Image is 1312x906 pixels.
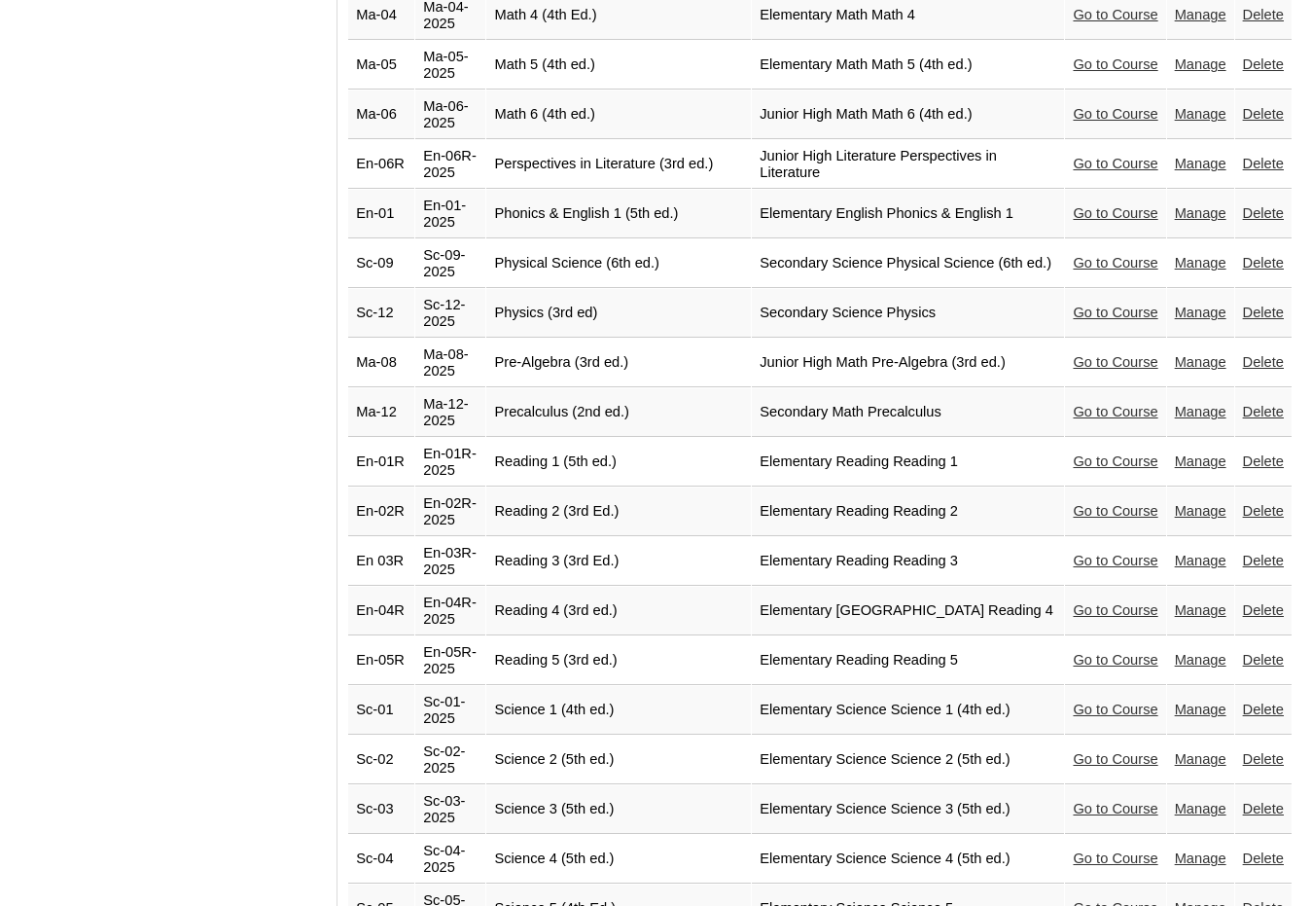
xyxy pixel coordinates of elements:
td: En-01 [348,190,414,238]
a: Delete [1243,453,1284,469]
td: Elementary Science Science 2 (5th ed.) [752,736,1064,784]
td: Science 2 (5th ed.) [486,736,751,784]
td: En-04R-2025 [415,587,485,635]
td: Sc-03-2025 [415,785,485,834]
td: Elementary Science Science 1 (4th ed.) [752,686,1064,735]
td: Perspectives in Literature (3rd ed.) [486,140,751,189]
a: Delete [1243,205,1284,221]
a: Manage [1175,702,1226,717]
td: Phonics & English 1 (5th ed.) [486,190,751,238]
td: Elementary English Phonics & English 1 [752,190,1064,238]
td: Sc-04 [348,835,414,884]
a: Delete [1243,354,1284,370]
a: Manage [1175,404,1226,419]
td: Sc-09 [348,239,414,288]
a: Go to Course [1073,851,1157,866]
a: Go to Course [1073,702,1157,717]
a: Delete [1243,851,1284,866]
a: Manage [1175,503,1226,519]
td: Ma-05 [348,41,414,90]
td: Elementary Reading Reading 5 [752,636,1064,685]
td: En-03R-2025 [415,537,485,586]
a: Delete [1243,801,1284,816]
a: Manage [1175,602,1226,618]
td: Sc-03 [348,785,414,834]
a: Manage [1175,453,1226,469]
td: Elementary Math Math 5 (4th ed.) [752,41,1064,90]
td: Reading 1 (5th ed.) [486,438,751,487]
td: En-06R [348,140,414,189]
a: Manage [1175,354,1226,370]
td: Junior High Literature Perspectives in Literature [752,140,1064,189]
a: Delete [1243,702,1284,717]
a: Manage [1175,7,1226,22]
td: Ma-08-2025 [415,339,485,387]
td: Ma-06-2025 [415,91,485,139]
td: Secondary Science Physical Science (6th ed.) [752,239,1064,288]
td: Junior High Math Math 6 (4th ed.) [752,91,1064,139]
td: Ma-08 [348,339,414,387]
td: Sc-01-2025 [415,686,485,735]
a: Manage [1175,751,1226,767]
a: Delete [1243,255,1284,271]
td: Sc-04-2025 [415,835,485,884]
a: Go to Course [1073,404,1157,419]
td: En-05R [348,636,414,685]
a: Go to Course [1073,751,1157,767]
td: Junior High Math Pre-Algebra (3rd ed.) [752,339,1064,387]
td: En-04R [348,587,414,635]
td: Physics (3rd ed) [486,289,751,338]
a: Go to Course [1073,602,1157,618]
a: Manage [1175,156,1226,171]
a: Delete [1243,652,1284,668]
a: Go to Course [1073,453,1157,469]
td: Reading 3 (3rd Ed.) [486,537,751,586]
td: En 03R [348,537,414,586]
td: Elementary Reading Reading 1 [752,438,1064,487]
a: Manage [1175,801,1226,816]
td: Sc-12-2025 [415,289,485,338]
a: Manage [1175,56,1226,72]
a: Manage [1175,255,1226,271]
td: Sc-02-2025 [415,736,485,784]
td: En-01R [348,438,414,487]
a: Delete [1243,503,1284,519]
td: Secondary Math Precalculus [752,388,1064,437]
a: Manage [1175,205,1226,221]
a: Delete [1243,56,1284,72]
a: Go to Course [1073,205,1157,221]
td: Secondary Science Physics [752,289,1064,338]
td: Elementary Reading Reading 2 [752,488,1064,536]
td: En-05R-2025 [415,636,485,685]
td: Elementary Science Science 3 (5th ed.) [752,785,1064,834]
td: Ma-06 [348,91,414,139]
a: Delete [1243,602,1284,618]
td: Sc-12 [348,289,414,338]
a: Manage [1175,106,1226,122]
a: Go to Course [1073,503,1157,519]
a: Delete [1243,156,1284,171]
td: Elementary Science Science 4 (5th ed.) [752,835,1064,884]
a: Go to Course [1073,305,1157,320]
td: Reading 5 (3rd ed.) [486,636,751,685]
a: Delete [1243,7,1284,22]
td: Physical Science (6th ed.) [486,239,751,288]
a: Manage [1175,553,1226,568]
td: Sc-09-2025 [415,239,485,288]
td: Ma-12 [348,388,414,437]
a: Go to Course [1073,255,1157,271]
a: Delete [1243,404,1284,419]
td: Precalculus (2nd ed.) [486,388,751,437]
td: Reading 4 (3rd ed.) [486,587,751,635]
a: Manage [1175,652,1226,668]
td: Ma-12-2025 [415,388,485,437]
td: Sc-01 [348,686,414,735]
a: Delete [1243,751,1284,767]
td: Math 6 (4th ed.) [486,91,751,139]
td: Elementary Reading Reading 3 [752,537,1064,586]
a: Go to Course [1073,801,1157,816]
td: Sc-02 [348,736,414,784]
td: Science 4 (5th ed.) [486,835,751,884]
a: Go to Course [1073,106,1157,122]
td: En-06R-2025 [415,140,485,189]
